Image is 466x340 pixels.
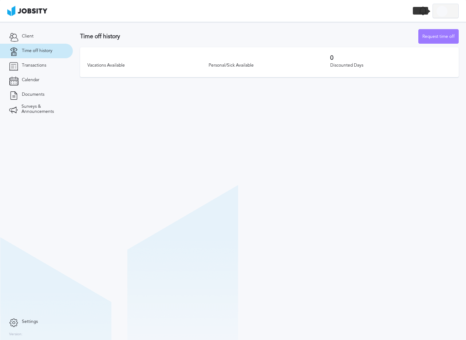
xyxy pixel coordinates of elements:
div: Discounted Days [330,63,451,68]
span: Transactions [22,63,46,68]
div: Vacations Available [87,63,209,68]
button: Request time off [418,29,459,44]
h3: 0 [330,55,451,61]
h3: Time off history [80,33,418,40]
span: Documents [22,92,44,97]
label: Version: [9,332,23,337]
div: Request time off [419,29,458,44]
span: Calendar [22,78,39,83]
span: Time off history [22,48,52,54]
div: Personal/Sick Available [209,63,330,68]
img: ab4bad089aa723f57921c736e9817d99.png [7,6,47,16]
span: Settings [22,319,38,324]
span: Client [22,34,33,39]
span: Surveys & Announcements [21,104,64,114]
